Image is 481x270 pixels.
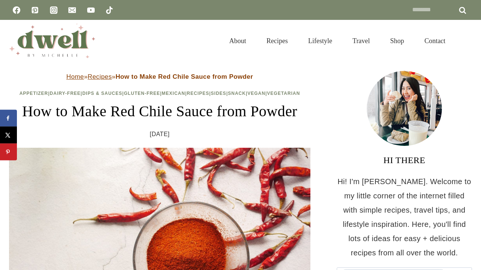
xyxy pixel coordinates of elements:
a: Mexican [162,91,185,96]
a: Gluten-Free [124,91,160,96]
a: Instagram [46,3,61,18]
span: | | | | | | | | | [20,91,300,96]
a: Facebook [9,3,24,18]
a: Recipes [187,91,209,96]
a: Sides [211,91,226,96]
a: Vegetarian [267,91,300,96]
a: Dips & Sauces [82,91,122,96]
a: Lifestyle [298,28,342,54]
a: Travel [342,28,380,54]
h1: How to Make Red Chile Sauce from Powder [9,100,310,123]
p: Hi! I'm [PERSON_NAME]. Welcome to my little corner of the internet filled with simple recipes, tr... [337,174,472,260]
img: DWELL by michelle [9,24,95,58]
a: Shop [380,28,414,54]
a: About [219,28,256,54]
a: Snack [228,91,246,96]
strong: How to Make Red Chile Sauce from Powder [115,73,253,80]
a: Vegan [248,91,266,96]
time: [DATE] [150,129,170,140]
a: Email [65,3,80,18]
a: Home [67,73,84,80]
a: Contact [414,28,455,54]
a: Dairy-Free [50,91,80,96]
a: Appetizer [20,91,48,96]
span: » » [67,73,253,80]
a: Pinterest [27,3,42,18]
button: View Search Form [459,34,472,47]
a: Recipes [256,28,298,54]
a: TikTok [102,3,117,18]
a: YouTube [83,3,98,18]
a: Recipes [88,73,112,80]
h3: HI THERE [337,153,472,167]
nav: Primary Navigation [219,28,455,54]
